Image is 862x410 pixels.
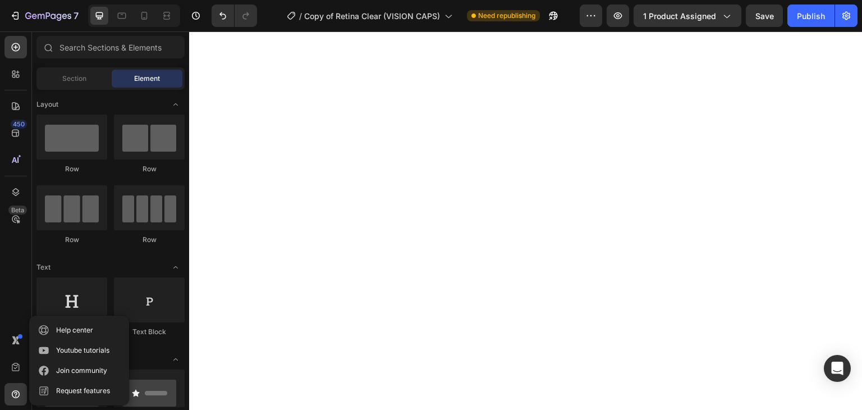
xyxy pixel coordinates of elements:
[36,36,185,58] input: Search Sections & Elements
[634,4,741,27] button: 1 product assigned
[36,164,107,174] div: Row
[36,262,51,272] span: Text
[787,4,835,27] button: Publish
[212,4,257,27] div: Undo/Redo
[34,361,125,381] a: Join community
[746,4,783,27] button: Save
[36,99,58,110] span: Layout
[189,31,862,410] iframe: Design area
[478,11,535,21] span: Need republishing
[74,9,79,22] p: 7
[643,10,716,22] span: 1 product assigned
[755,11,774,21] span: Save
[304,10,440,22] span: Copy of Retina Clear (VISION CAPS)
[167,350,185,368] span: Toggle open
[56,385,110,397] div: Request features
[114,235,185,245] div: Row
[824,355,851,382] div: Open Intercom Messenger
[36,235,107,245] div: Row
[11,120,27,129] div: 450
[8,206,27,215] div: Beta
[62,74,86,84] span: Section
[56,365,107,376] div: Join community
[114,164,185,174] div: Row
[134,74,160,84] span: Element
[34,381,125,401] a: Request features
[4,4,84,27] button: 7
[299,10,302,22] span: /
[167,95,185,113] span: Toggle open
[167,258,185,276] span: Toggle open
[114,327,185,337] div: Text Block
[797,10,825,22] div: Publish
